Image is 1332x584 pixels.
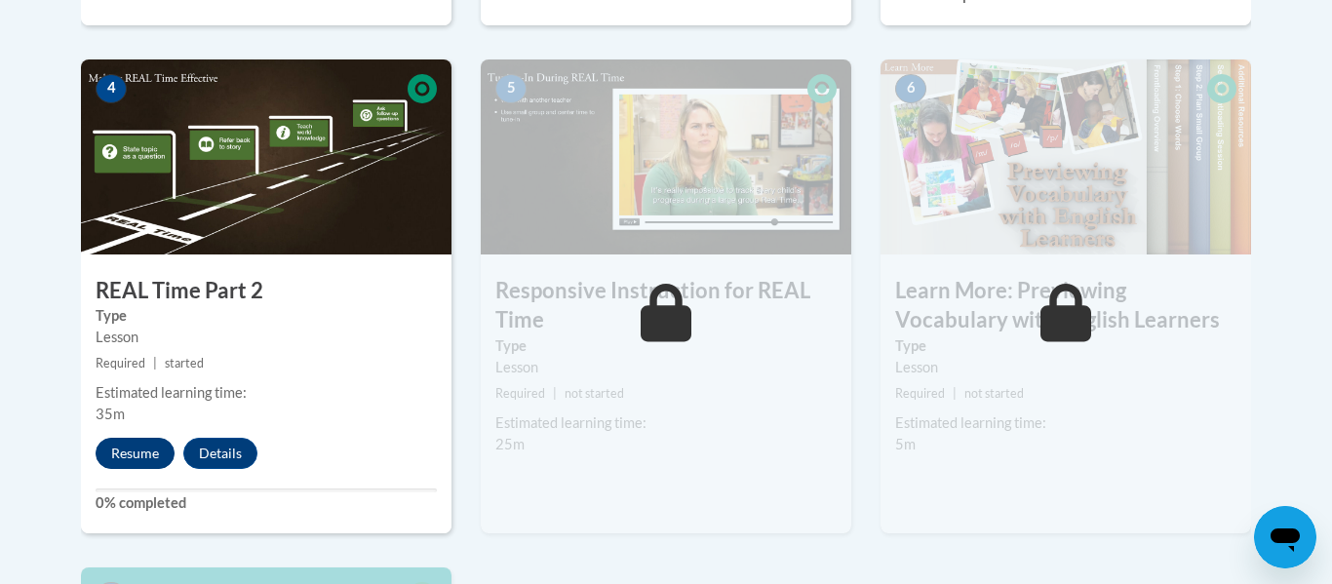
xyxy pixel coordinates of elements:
button: Resume [96,438,175,469]
span: 4 [96,74,127,103]
img: Course Image [481,59,851,254]
label: Type [895,335,1236,357]
span: 6 [895,74,926,103]
div: Estimated learning time: [96,382,437,404]
span: | [953,386,957,401]
h3: Learn More: Previewing Vocabulary with English Learners [881,276,1251,336]
span: not started [964,386,1024,401]
span: 35m [96,406,125,422]
button: Details [183,438,257,469]
span: Required [895,386,945,401]
span: | [553,386,557,401]
h3: Responsive Instruction for REAL Time [481,276,851,336]
span: 5 [495,74,527,103]
span: started [165,356,204,370]
label: Type [96,305,437,327]
div: Estimated learning time: [895,412,1236,434]
span: Required [96,356,145,370]
span: 5m [895,436,916,452]
span: 25m [495,436,525,452]
img: Course Image [881,59,1251,254]
span: Required [495,386,545,401]
div: Lesson [96,327,437,348]
div: Lesson [495,357,837,378]
div: Lesson [895,357,1236,378]
label: 0% completed [96,492,437,514]
label: Type [495,335,837,357]
span: not started [565,386,624,401]
img: Course Image [81,59,451,254]
div: Estimated learning time: [495,412,837,434]
iframe: Button to launch messaging window [1254,506,1316,568]
h3: REAL Time Part 2 [81,276,451,306]
span: | [153,356,157,370]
